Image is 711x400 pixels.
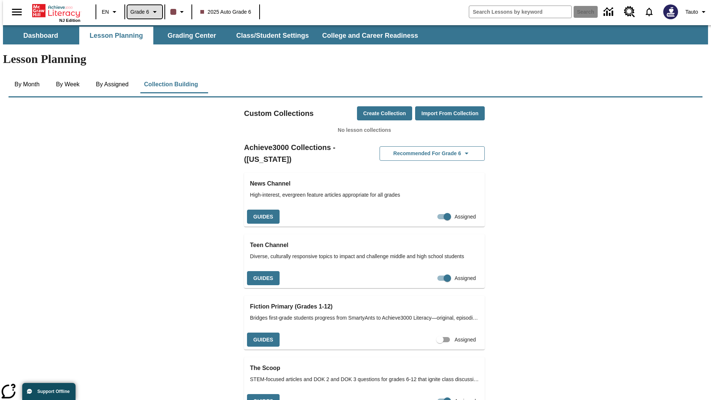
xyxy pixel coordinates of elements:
[454,213,476,221] span: Assigned
[659,2,682,21] button: Select a new avatar
[230,27,315,44] button: Class/Student Settings
[250,301,479,312] h3: Fiction Primary (Grades 1-12)
[4,27,78,44] button: Dashboard
[682,5,711,19] button: Profile/Settings
[130,8,149,16] span: Grade 6
[620,2,640,22] a: Resource Center, Will open in new tab
[415,106,485,121] button: Import from Collection
[3,27,425,44] div: SubNavbar
[247,333,280,347] button: Guides
[32,3,80,18] a: Home
[247,271,280,286] button: Guides
[663,4,678,19] img: Avatar
[32,3,80,23] div: Home
[640,2,659,21] a: Notifications
[155,27,229,44] button: Grading Center
[250,191,479,199] span: High-interest, evergreen feature articles appropriate for all grades
[79,27,153,44] button: Lesson Planning
[250,179,479,189] h3: News Channel
[9,76,46,93] button: By Month
[357,106,412,121] button: Create Collection
[102,8,109,16] span: EN
[454,274,476,282] span: Assigned
[3,52,708,66] h1: Lesson Planning
[250,253,479,260] span: Diverse, culturally responsive topics to impact and challenge middle and high school students
[380,146,485,161] button: Recommended for Grade 6
[244,126,485,134] p: No lesson collections
[316,27,424,44] button: College and Career Readiness
[3,25,708,44] div: SubNavbar
[247,210,280,224] button: Guides
[250,314,479,322] span: Bridges first-grade students progress from SmartyAnts to Achieve3000 Literacy—original, episodic ...
[469,6,571,18] input: search field
[138,76,204,93] button: Collection Building
[685,8,698,16] span: Tauto
[127,5,162,19] button: Grade: Grade 6, Select a grade
[90,76,134,93] button: By Assigned
[250,363,479,373] h3: The Scoop
[37,389,70,394] span: Support Offline
[454,336,476,344] span: Assigned
[244,107,314,119] h2: Custom Collections
[200,8,251,16] span: 2025 Auto Grade 6
[250,240,479,250] h3: Teen Channel
[22,383,76,400] button: Support Offline
[167,5,189,19] button: Class color is dark brown. Change class color
[99,5,122,19] button: Language: EN, Select a language
[250,376,479,383] span: STEM-focused articles and DOK 2 and DOK 3 questions for grades 6-12 that ignite class discussions...
[599,2,620,22] a: Data Center
[49,76,86,93] button: By Week
[6,1,28,23] button: Open side menu
[244,141,364,165] h2: Achieve3000 Collections - ([US_STATE])
[59,18,80,23] span: NJ Edition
